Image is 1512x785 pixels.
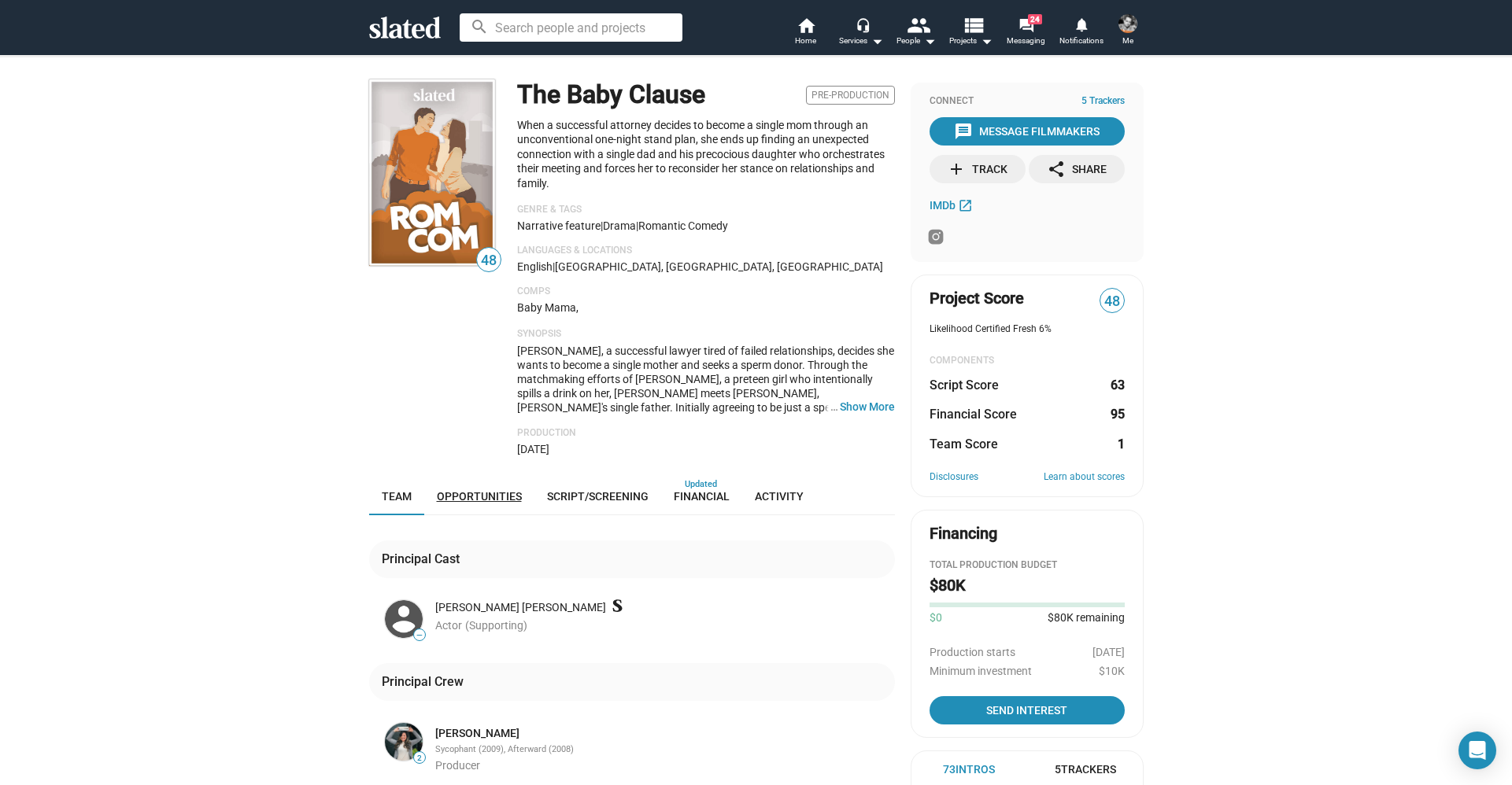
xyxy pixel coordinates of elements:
[896,31,936,50] div: People
[930,155,1026,183] button: Track
[930,575,966,596] h2: $80K
[1044,471,1125,484] a: Learn about scores
[1007,31,1045,50] span: Messaging
[674,490,730,503] span: Financial
[930,696,1125,724] button: Open send interest dialog
[930,406,1017,422] dt: Financial Score
[947,160,966,179] mat-icon: add
[517,118,895,191] p: When a successful attorney decides to become a single mom through an unconventional one-night sta...
[856,17,870,31] mat-icon: headset_mic
[424,477,534,515] a: Opportunities
[755,490,804,503] span: Activity
[930,199,956,212] span: IMDb
[839,31,883,50] div: Services
[961,13,984,36] mat-icon: view_list
[1047,160,1066,179] mat-icon: share
[930,646,1015,658] span: Production starts
[517,219,601,232] span: Narrative feature
[1054,16,1109,50] a: Notifications
[1059,31,1104,50] span: Notifications
[435,619,462,632] span: Actor
[517,427,895,440] p: Production
[947,155,1007,183] div: Track
[1122,31,1133,50] span: Me
[949,31,993,50] span: Projects
[1055,762,1116,777] div: 5 Trackers
[1110,406,1125,422] dd: 95
[369,79,495,266] img: The Baby Clause
[1047,155,1107,183] div: Share
[1081,95,1125,108] span: 5 Trackers
[930,471,978,484] a: Disclosures
[382,551,466,567] div: Principal Cast
[1109,11,1147,52] button: Marco AllegriMe
[385,723,423,761] img: Jacquelynn Remery-Pearson
[547,490,649,503] span: Script/Screening
[661,477,742,515] a: Financial
[867,31,886,50] mat-icon: arrow_drop_down
[1018,17,1033,32] mat-icon: forum
[930,323,1125,336] div: Likelihood Certified Fresh 6%
[460,13,682,42] input: Search people and projects
[553,260,555,273] span: |
[435,600,892,615] div: [PERSON_NAME] [PERSON_NAME]
[930,377,999,393] dt: Script Score
[742,477,816,515] a: Activity
[1074,17,1089,31] mat-icon: notifications
[601,219,603,232] span: |
[889,16,944,50] button: People
[435,726,519,741] a: [PERSON_NAME]
[435,744,892,756] div: Sycophant (2009), Afterward (2008)
[943,762,995,777] div: 73 Intros
[1048,611,1125,624] span: $80K remaining
[797,16,815,35] mat-icon: home
[930,288,1024,309] span: Project Score
[958,197,973,212] mat-icon: open_in_new
[930,196,977,215] a: IMDb
[806,86,895,105] span: Pre-Production
[823,400,840,414] span: …
[465,619,527,632] span: (Supporting)
[778,16,834,50] a: Home
[795,31,816,50] span: Home
[920,31,939,50] mat-icon: arrow_drop_down
[977,31,996,50] mat-icon: arrow_drop_down
[1100,291,1124,312] span: 48
[1028,14,1042,24] span: 24
[382,490,412,503] span: Team
[944,16,999,50] button: Projects
[906,13,929,36] mat-icon: people
[930,436,998,452] dt: Team Score
[930,665,1125,677] div: $10K
[382,673,470,690] div: Principal Crew
[555,260,883,273] span: [GEOGRAPHIC_DATA], [GEOGRAPHIC_DATA], [GEOGRAPHIC_DATA]
[517,300,895,315] p: Baby Mama,
[1029,155,1125,183] button: Share
[930,610,942,625] span: $0
[1110,377,1125,393] dd: 63
[840,400,895,414] button: …Show More
[834,16,889,50] button: Services
[435,759,480,772] span: Producer
[954,122,973,141] mat-icon: message
[517,78,705,112] h1: The Baby Clause
[534,477,661,515] a: Script/Screening
[954,117,1100,146] div: Message Filmmakers
[636,219,638,232] span: |
[999,16,1054,50] a: 24Messaging
[437,490,522,503] span: Opportunities
[517,204,895,216] p: Genre & Tags
[930,95,1125,108] div: Connect
[638,219,728,232] span: Romantic Comedy
[930,117,1125,146] button: Message Filmmakers
[517,328,895,341] p: Synopsis
[369,477,424,515] a: Team
[930,559,1125,572] div: Total Production budget
[517,245,895,257] p: Languages & Locations
[385,600,423,638] img: Kennedy Remery-Pearson
[477,250,501,271] span: 48
[517,286,895,298] p: Comps
[603,219,636,232] span: Drama
[517,443,549,455] span: [DATE]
